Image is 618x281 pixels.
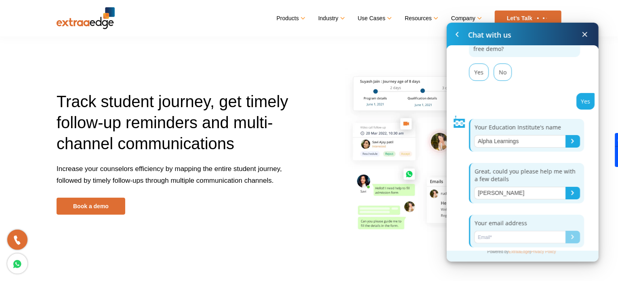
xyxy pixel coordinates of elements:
[318,13,344,24] a: Industry
[531,249,556,254] a: Privacy Policy
[565,231,580,243] button: Submit
[565,187,580,199] button: Submit
[565,135,580,148] button: Submit
[474,187,565,199] input: Name*
[405,13,437,24] a: Resources
[57,198,125,215] a: Book a demo
[576,93,595,110] div: Yes
[474,135,565,148] input: Name*
[475,219,580,227] p: Your email address
[474,231,565,243] input: Name*
[475,123,580,131] p: Your Education Institute's name
[57,93,288,152] span: Track student journey, get timely follow-up reminders and multi-channel communications
[277,13,304,24] a: Products
[494,63,512,81] div: No
[358,13,391,24] a: Use Cases
[468,29,511,49] div: Chat with us
[495,11,561,26] a: Let’s Talk
[451,13,481,24] a: Company
[346,68,557,238] img: crm use for counselors
[488,243,558,262] div: Powered by |
[475,167,580,183] p: Great, could you please help me with a few details
[469,63,489,81] div: Yes
[509,249,530,254] a: ExtraaEdge
[57,165,282,184] span: Increase your counselors efficiency by mapping the entire student journey, followed by timely fol...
